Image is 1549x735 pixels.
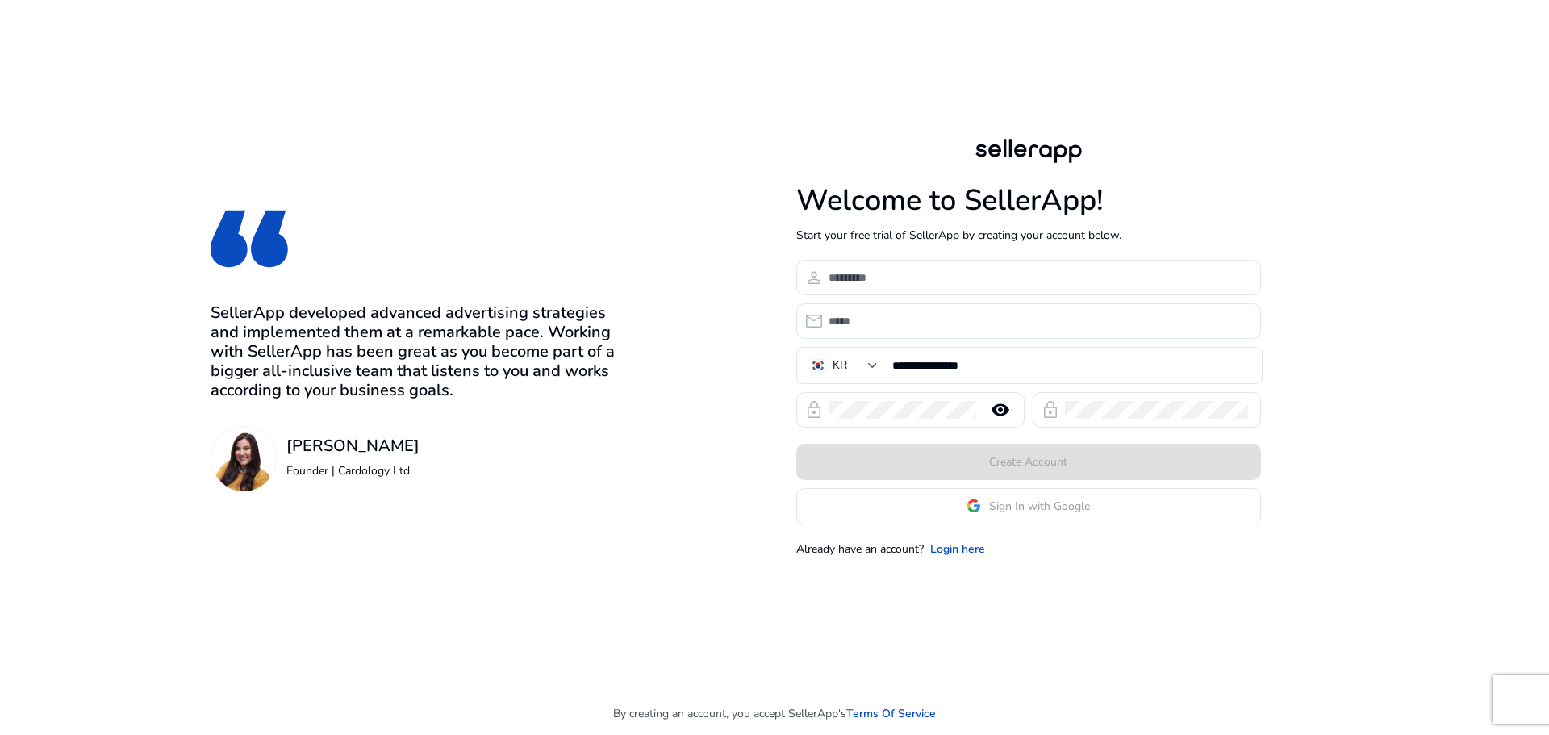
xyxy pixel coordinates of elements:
[286,462,420,479] p: Founder | Cardology Ltd
[804,400,824,420] span: lock
[286,436,420,456] h3: [PERSON_NAME]
[211,303,624,400] h3: SellerApp developed advanced advertising strategies and implemented them at a remarkable pace. Wo...
[846,705,936,722] a: Terms Of Service
[981,400,1020,420] mat-icon: remove_red_eye
[796,183,1261,218] h1: Welcome to SellerApp!
[833,357,847,374] div: KR
[796,227,1261,244] p: Start your free trial of SellerApp by creating your account below.
[804,311,824,331] span: email
[804,268,824,287] span: person
[796,541,924,558] p: Already have an account?
[930,541,985,558] a: Login here
[1041,400,1060,420] span: lock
